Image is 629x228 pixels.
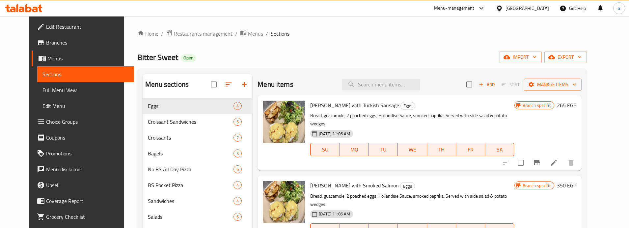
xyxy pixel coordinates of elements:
a: Full Menu View [37,82,134,98]
span: Croissant Sandwiches [148,118,233,126]
button: Branch-specific-item [529,155,545,171]
span: 5 [234,119,241,125]
button: import [500,51,542,63]
button: export [544,51,587,63]
a: Sections [37,66,134,82]
button: WE [398,143,427,156]
span: Branch specific [520,102,554,109]
span: [DATE] 11:06 AM [316,211,353,217]
span: Coupons [46,134,129,142]
input: search [342,79,420,90]
span: 7 [234,135,241,141]
button: TU [369,143,398,156]
span: import [505,53,536,61]
a: Menus [240,29,263,38]
div: items [233,181,242,189]
div: Menu-management [434,4,475,12]
span: Add [478,81,496,88]
div: No BS All Day Pizza6 [143,161,252,177]
span: 3 [234,150,241,157]
span: Manage items [529,81,576,89]
span: export [550,53,582,61]
span: [PERSON_NAME] with Smoked Salmon [310,180,399,190]
span: Salads [148,213,233,221]
span: Select section [462,78,476,91]
div: Croissant Sandwiches5 [143,114,252,130]
div: items [233,102,242,110]
a: Upsell [32,177,134,193]
button: SU [310,143,340,156]
a: Edit Restaurant [32,19,134,35]
span: No BS All Day Pizza [148,165,233,173]
div: Eggs4 [143,98,252,114]
span: Select section first [497,80,524,90]
span: Branch specific [520,182,554,189]
span: 4 [234,103,241,109]
span: TU [371,145,395,154]
span: FR [459,145,482,154]
div: Bagels3 [143,146,252,161]
span: Select all sections [207,78,221,91]
span: Menu disclaimer [46,165,129,173]
span: TH [430,145,453,154]
span: SA [488,145,511,154]
span: Edit Restaurant [46,23,129,31]
a: Edit Menu [37,98,134,114]
div: Sandwiches4 [143,193,252,209]
a: Choice Groups [32,114,134,130]
button: MO [340,143,369,156]
span: a [618,5,620,12]
button: SA [485,143,514,156]
span: Bagels [148,149,233,157]
span: Add item [476,80,497,90]
span: WE [400,145,424,154]
div: Eggs [400,182,415,190]
span: 6 [234,166,241,173]
span: Branches [46,39,129,47]
div: Croissants7 [143,130,252,146]
a: Branches [32,35,134,50]
span: Choice Groups [46,118,129,126]
a: Menu disclaimer [32,161,134,177]
div: items [233,213,242,221]
span: Select to update [514,156,528,170]
span: Bitter Sweet [137,50,178,65]
span: Sections [271,30,289,38]
div: BS Pocket Pizza4 [143,177,252,193]
span: Upsell [46,181,129,189]
span: BS Pocket Pizza [148,181,233,189]
h2: Menu items [258,80,293,89]
span: Sandwiches [148,197,233,205]
span: Sort sections [221,77,236,92]
div: Eggs [400,102,415,110]
span: Menus [47,54,129,62]
span: Eggs [148,102,233,110]
li: / [161,30,163,38]
div: items [233,134,242,142]
h6: 350 EGP [557,181,576,190]
span: Sections [42,70,129,78]
a: Home [137,30,158,38]
img: Benedict with Turkish Sausage [263,101,305,143]
div: items [233,197,242,205]
span: 4 [234,182,241,188]
a: Promotions [32,146,134,161]
button: TH [427,143,456,156]
span: [DATE] 11:06 AM [316,131,353,137]
a: Restaurants management [166,29,232,38]
a: Grocery Checklist [32,209,134,225]
button: Add section [236,77,252,92]
span: Grocery Checklist [46,213,129,221]
button: delete [563,155,579,171]
a: Coverage Report [32,193,134,209]
span: Promotions [46,149,129,157]
span: MO [342,145,366,154]
div: items [233,149,242,157]
span: Croissants [148,134,233,142]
